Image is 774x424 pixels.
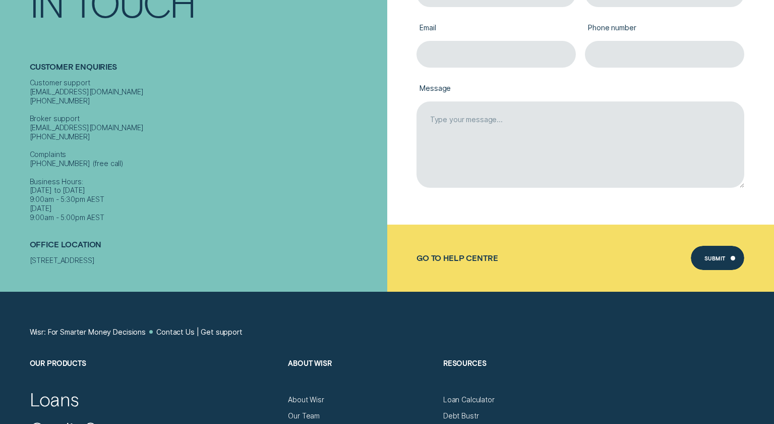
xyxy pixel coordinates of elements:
[30,240,383,256] h2: Office Location
[156,328,243,337] a: Contact Us | Get support
[416,253,498,263] a: Go to Help Centre
[30,78,383,222] div: Customer support [EMAIL_ADDRESS][DOMAIN_NAME] [PHONE_NUMBER] Broker support [EMAIL_ADDRESS][DOMAI...
[30,359,279,395] h2: Our Products
[30,256,383,265] div: [STREET_ADDRESS]
[443,411,479,420] a: Debt Bustr
[288,359,434,395] h2: About Wisr
[30,328,146,337] a: Wisr: For Smarter Money Decisions
[288,395,324,404] a: About Wisr
[288,411,320,420] a: Our Team
[585,16,744,41] label: Phone number
[443,395,495,404] a: Loan Calculator
[30,388,80,411] a: Loans
[30,62,383,78] h2: Customer Enquiries
[416,16,576,41] label: Email
[416,77,744,101] label: Message
[691,246,745,270] button: Submit
[443,359,589,395] h2: Resources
